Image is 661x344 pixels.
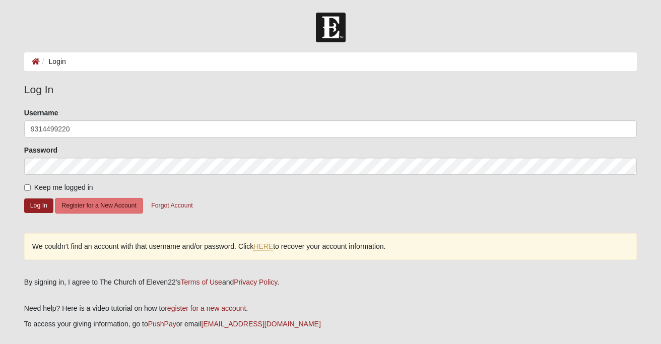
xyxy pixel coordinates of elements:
[24,319,637,329] p: To access your giving information, go to or email
[24,303,637,314] p: Need help? Here is a video tutorial on how to .
[34,183,93,191] span: Keep me logged in
[24,184,31,191] input: Keep me logged in
[253,242,273,251] a: HERE
[148,320,176,328] a: PushPay
[40,56,66,67] li: Login
[180,278,222,286] a: Terms of Use
[24,233,637,260] div: We couldn’t find an account with that username and/or password. Click to recover your account inf...
[316,13,346,42] img: Church of Eleven22 Logo
[234,278,277,286] a: Privacy Policy
[24,145,57,155] label: Password
[24,82,637,98] legend: Log In
[145,198,199,214] button: Forgot Account
[24,198,53,213] button: Log In
[165,304,246,312] a: register for a new account
[24,277,637,288] div: By signing in, I agree to The Church of Eleven22's and .
[24,108,58,118] label: Username
[55,198,143,214] button: Register for a New Account
[202,320,321,328] a: [EMAIL_ADDRESS][DOMAIN_NAME]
